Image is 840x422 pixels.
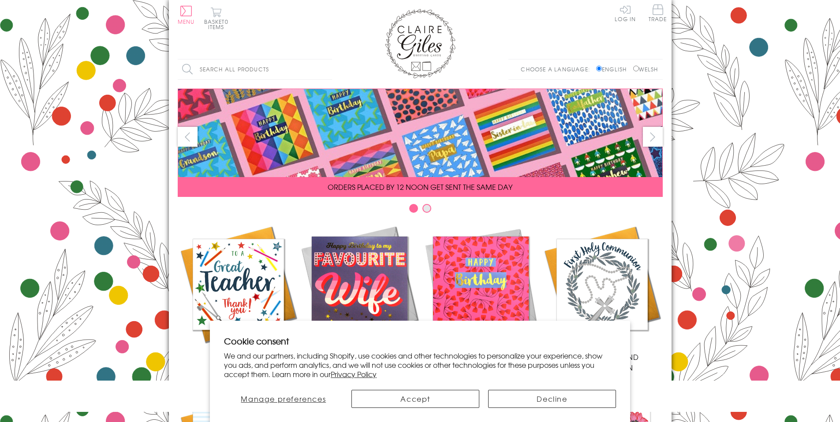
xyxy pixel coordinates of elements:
[596,65,631,73] label: English
[331,369,377,379] a: Privacy Policy
[178,18,195,26] span: Menu
[409,204,418,213] button: Carousel Page 1 (Current Slide)
[521,65,594,73] p: Choose a language:
[615,4,636,22] a: Log In
[178,127,198,147] button: prev
[178,204,663,217] div: Carousel Pagination
[422,204,431,213] button: Carousel Page 2
[224,390,343,408] button: Manage preferences
[204,7,228,30] button: Basket0 items
[328,181,512,192] span: ORDERS PLACED BY 12 NOON GET SENT THE SAME DAY
[633,66,639,71] input: Welsh
[633,65,658,73] label: Welsh
[323,59,332,79] input: Search
[488,390,616,408] button: Decline
[241,393,326,404] span: Manage preferences
[420,224,541,362] a: Birthdays
[224,335,616,347] h2: Cookie consent
[178,6,195,24] button: Menu
[643,127,663,147] button: next
[385,9,455,78] img: Claire Giles Greetings Cards
[224,351,616,378] p: We and our partners, including Shopify, use cookies and other technologies to personalize your ex...
[178,59,332,79] input: Search all products
[649,4,667,22] span: Trade
[541,224,663,373] a: Communion and Confirmation
[299,224,420,362] a: New Releases
[178,224,299,362] a: Academic
[596,66,602,71] input: English
[351,390,479,408] button: Accept
[208,18,228,31] span: 0 items
[649,4,667,23] a: Trade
